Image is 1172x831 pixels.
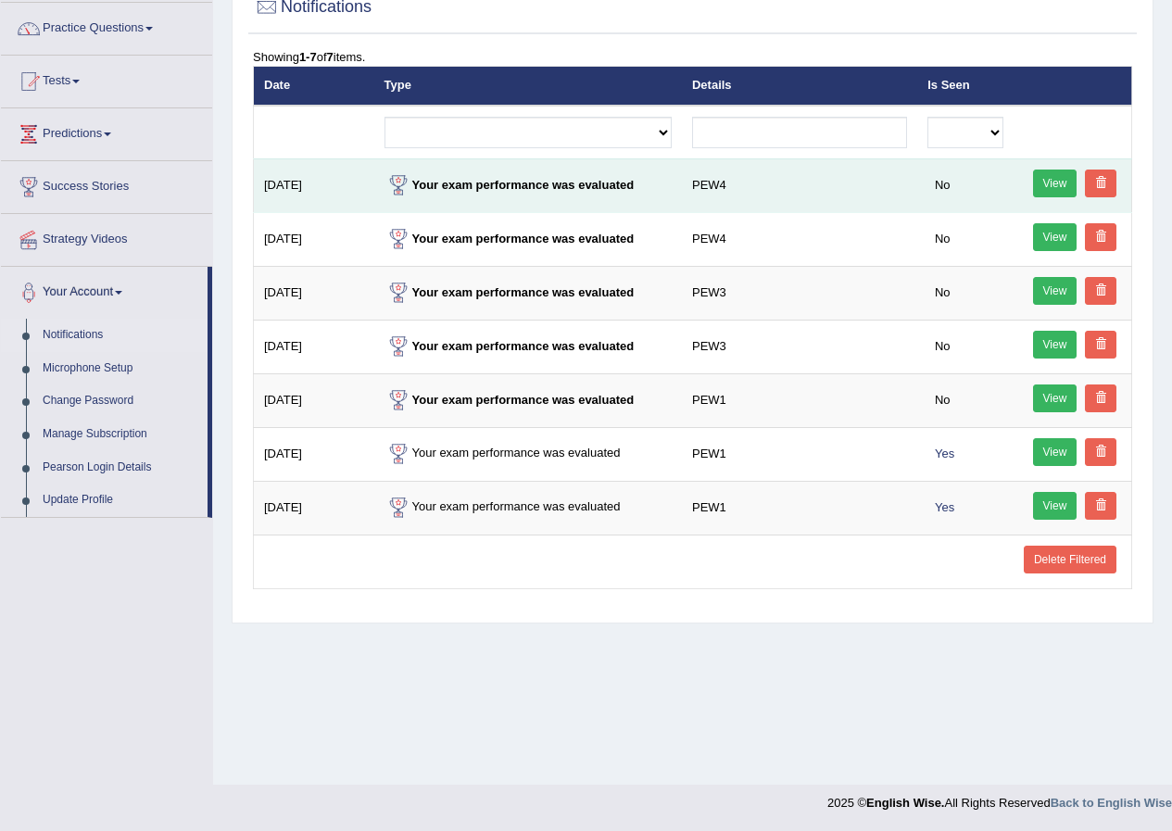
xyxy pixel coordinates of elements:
a: Delete [1085,277,1116,305]
a: Your Account [1,267,208,313]
td: [DATE] [254,266,374,320]
a: Predictions [1,108,212,155]
a: Delete [1085,331,1116,359]
a: Delete [1085,384,1116,412]
a: Delete [1085,438,1116,466]
a: Pearson Login Details [34,451,208,485]
span: No [927,336,957,356]
td: PEW3 [682,266,917,320]
a: Notifications [34,319,208,352]
a: Update Profile [34,484,208,517]
a: Strategy Videos [1,214,212,260]
a: Tests [1,56,212,102]
a: Change Password [34,384,208,418]
td: Your exam performance was evaluated [374,481,682,535]
td: [DATE] [254,212,374,266]
a: View [1033,277,1077,305]
a: Is Seen [927,78,970,92]
td: [DATE] [254,427,374,481]
strong: Your exam performance was evaluated [384,178,635,192]
a: Delete [1085,223,1116,251]
a: Success Stories [1,161,212,208]
a: Microphone Setup [34,352,208,385]
span: No [927,283,957,302]
strong: Your exam performance was evaluated [384,339,635,353]
a: Practice Questions [1,3,212,49]
a: Delete Filtered [1024,546,1116,573]
strong: Your exam performance was evaluated [384,285,635,299]
a: View [1033,170,1077,197]
strong: Your exam performance was evaluated [384,232,635,246]
td: PEW1 [682,481,917,535]
td: PEW4 [682,212,917,266]
td: [DATE] [254,158,374,212]
td: PEW4 [682,158,917,212]
a: View [1033,438,1077,466]
span: No [927,390,957,409]
a: Delete [1085,170,1116,197]
td: [DATE] [254,373,374,427]
td: Your exam performance was evaluated [374,427,682,481]
strong: English Wise. [866,796,944,810]
span: No [927,229,957,248]
a: View [1033,331,1077,359]
a: Manage Subscription [34,418,208,451]
a: Back to English Wise [1051,796,1172,810]
td: [DATE] [254,320,374,373]
strong: Your exam performance was evaluated [384,393,635,407]
span: No [927,175,957,195]
td: PEW1 [682,373,917,427]
a: Type [384,78,411,92]
a: View [1033,223,1077,251]
a: Delete [1085,492,1116,520]
span: Yes [927,444,962,463]
div: Showing of items. [253,48,1132,66]
a: Details [692,78,732,92]
a: View [1033,492,1077,520]
div: 2025 © All Rights Reserved [827,785,1172,812]
span: Yes [927,497,962,517]
a: Date [264,78,290,92]
td: [DATE] [254,481,374,535]
td: PEW1 [682,427,917,481]
a: View [1033,384,1077,412]
td: PEW3 [682,320,917,373]
b: 7 [327,50,334,64]
b: 1-7 [299,50,317,64]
